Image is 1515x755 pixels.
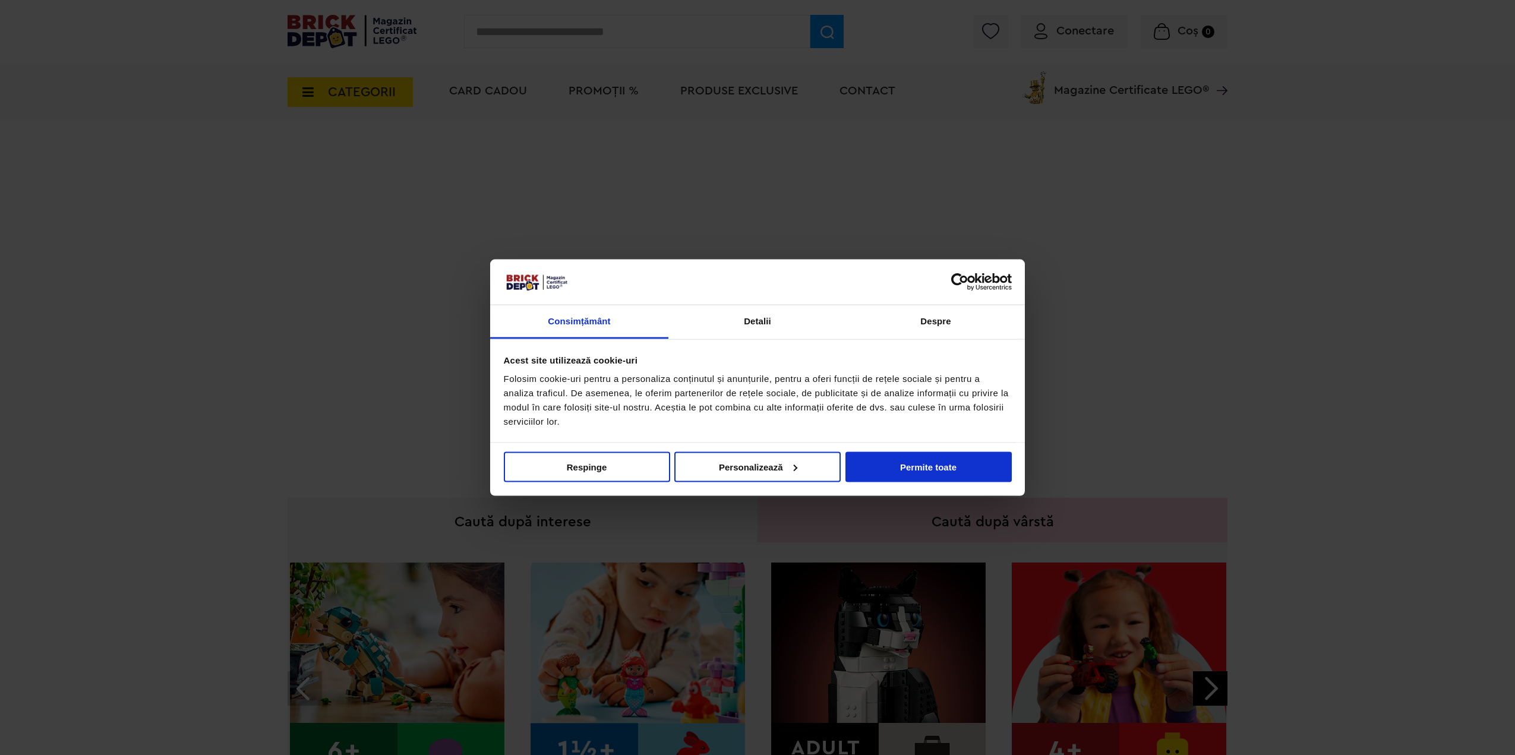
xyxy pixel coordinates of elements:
button: Respinge [504,451,670,482]
a: Detalii [668,305,847,339]
a: Consimțământ [490,305,668,339]
a: Usercentrics Cookiebot - opens in a new window [908,273,1012,290]
div: Folosim cookie-uri pentru a personaliza conținutul și anunțurile, pentru a oferi funcții de rețel... [504,372,1012,429]
button: Permite toate [845,451,1012,482]
img: siglă [504,273,569,292]
a: Despre [847,305,1025,339]
button: Personalizează [674,451,841,482]
div: Acest site utilizează cookie-uri [504,353,1012,367]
